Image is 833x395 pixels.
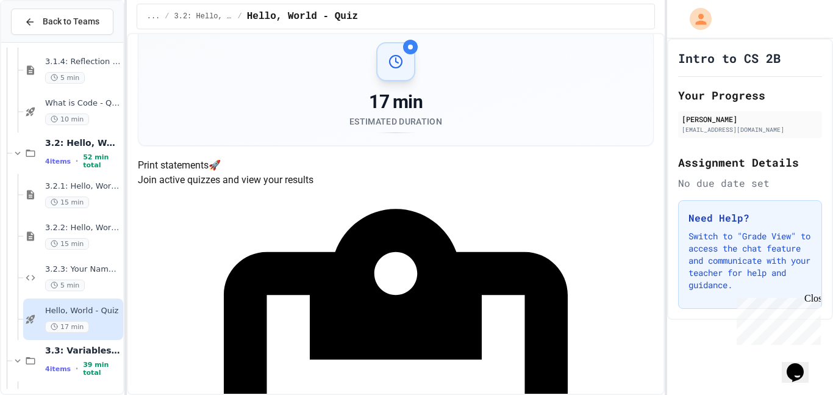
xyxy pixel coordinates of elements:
span: 3.2: Hello, World! [174,12,233,21]
span: 4 items [45,158,71,165]
span: 3.3: Variables and Data Types [45,345,121,356]
span: 39 min total [83,361,121,377]
h2: Your Progress [678,87,822,104]
span: Back to Teams [43,15,99,28]
span: 17 min [45,321,89,333]
span: What is Code - Quiz [45,98,121,109]
span: Hello, World - Quiz [247,9,358,24]
div: No due date set [678,176,822,190]
span: 5 min [45,72,85,84]
span: 3.2.3: Your Name and Favorite Movie [45,264,121,275]
iframe: chat widget [732,293,821,345]
span: / [238,12,242,21]
span: • [76,364,78,374]
span: 52 min total [83,153,121,169]
h3: Need Help? [688,211,812,225]
p: Switch to "Grade View" to access the chat feature and communicate with your teacher for help and ... [688,230,812,291]
h4: Print statements 🚀 [138,158,654,173]
span: • [76,156,78,166]
span: 15 min [45,197,89,208]
span: / [165,12,169,21]
h1: Intro to CS 2B [678,49,781,67]
span: 3.1.4: Reflection - Evolving Technology [45,57,121,67]
span: 10 min [45,114,89,125]
span: 15 min [45,238,89,250]
span: 3.2.1: Hello, World! [45,181,121,192]
h2: Assignment Details [678,154,822,171]
span: 3.2: Hello, World! [45,137,121,148]
button: Back to Teams [11,9,113,35]
div: My Account [677,5,715,33]
div: [PERSON_NAME] [682,114,818,125]
span: 3.2.2: Hello, World! - Review [45,223,121,233]
div: Estimated Duration [349,115,442,128]
div: Chat with us now!Close [5,5,84,78]
iframe: chat widget [782,346,821,383]
span: Hello, World - Quiz [45,306,121,316]
div: 17 min [349,91,442,113]
span: 4 items [45,365,71,373]
span: ... [147,12,160,21]
div: [EMAIL_ADDRESS][DOMAIN_NAME] [682,125,818,134]
span: 5 min [45,280,85,291]
p: Join active quizzes and view your results [138,173,654,187]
